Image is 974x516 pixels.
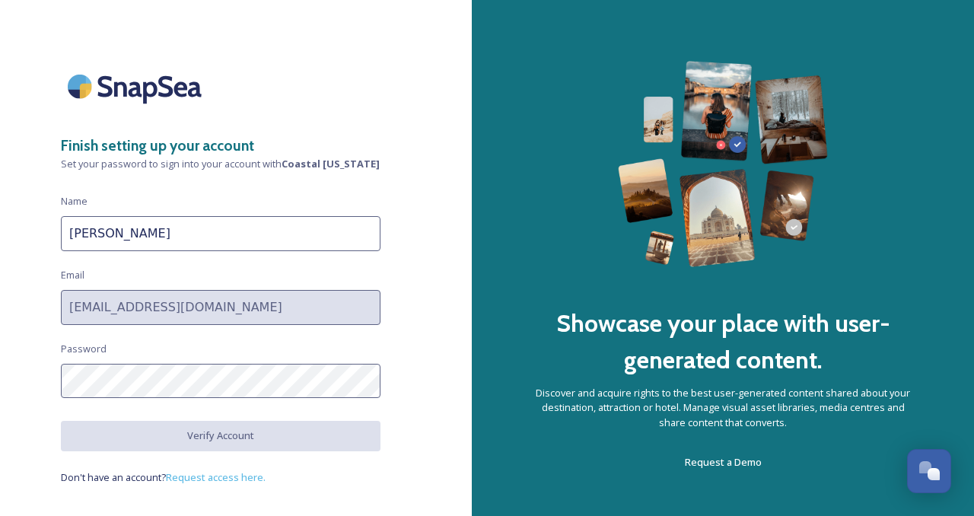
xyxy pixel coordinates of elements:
[61,470,166,484] span: Don't have an account?
[907,449,951,493] button: Open Chat
[61,157,411,171] span: Set your password to sign into your account with
[618,61,829,267] img: 63b42ca75bacad526042e722_Group%20154-p-800.png
[61,468,380,486] a: Don't have an account?Request access here.
[533,305,913,378] h2: Showcase your place with user-generated content.
[61,194,88,209] span: Name
[533,386,913,430] span: Discover and acquire rights to the best user-generated content shared about your destination, att...
[61,421,380,451] button: Verify Account
[166,470,266,484] span: Request access here.
[61,135,411,157] h3: Finish setting up your account
[61,216,380,251] input: John Doe
[61,61,213,112] img: SnapSea Logo
[685,453,762,471] a: Request a Demo
[282,157,380,170] strong: Coastal [US_STATE]
[685,455,762,469] span: Request a Demo
[61,268,84,282] span: Email
[61,342,107,356] span: Password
